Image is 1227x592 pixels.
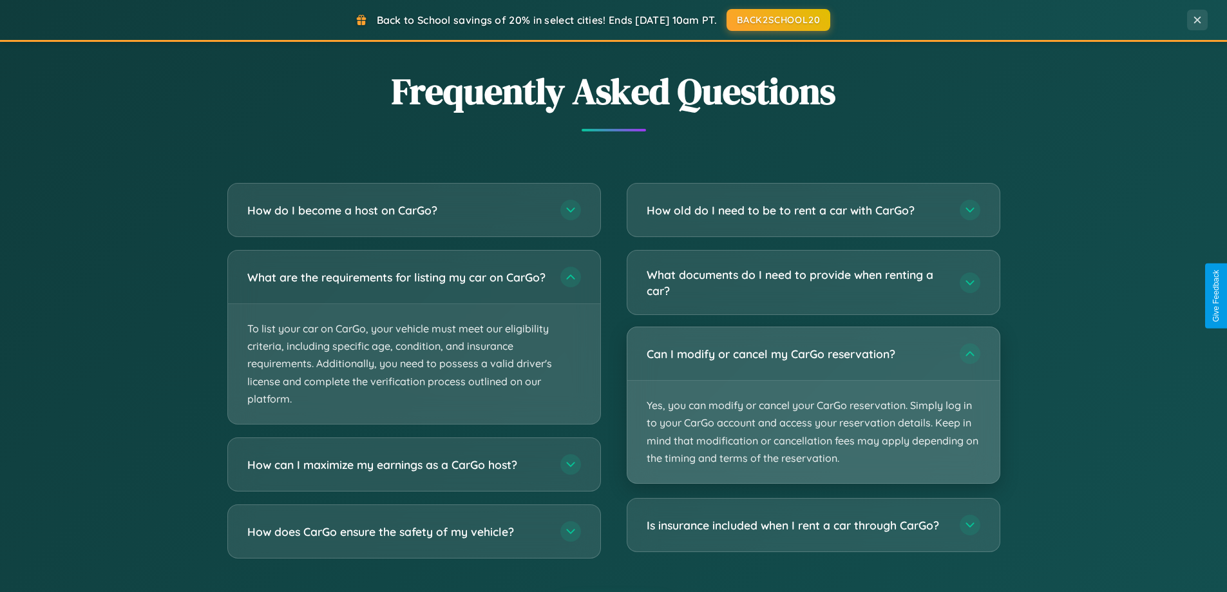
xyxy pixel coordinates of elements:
[647,202,947,218] h3: How old do I need to be to rent a car with CarGo?
[247,269,547,285] h3: What are the requirements for listing my car on CarGo?
[247,524,547,540] h3: How does CarGo ensure the safety of my vehicle?
[228,304,600,424] p: To list your car on CarGo, your vehicle must meet our eligibility criteria, including specific ag...
[1212,270,1221,322] div: Give Feedback
[647,267,947,298] h3: What documents do I need to provide when renting a car?
[627,381,1000,483] p: Yes, you can modify or cancel your CarGo reservation. Simply log in to your CarGo account and acc...
[647,517,947,533] h3: Is insurance included when I rent a car through CarGo?
[647,346,947,362] h3: Can I modify or cancel my CarGo reservation?
[727,9,830,31] button: BACK2SCHOOL20
[247,457,547,473] h3: How can I maximize my earnings as a CarGo host?
[227,66,1000,116] h2: Frequently Asked Questions
[247,202,547,218] h3: How do I become a host on CarGo?
[377,14,717,26] span: Back to School savings of 20% in select cities! Ends [DATE] 10am PT.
